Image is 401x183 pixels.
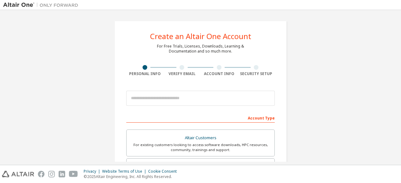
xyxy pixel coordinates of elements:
img: Altair One [3,2,81,8]
div: For Free Trials, Licenses, Downloads, Learning & Documentation and so much more. [157,44,244,54]
div: Security Setup [238,71,275,76]
div: For existing customers looking to access software downloads, HPC resources, community, trainings ... [130,142,271,152]
div: Verify Email [164,71,201,76]
div: Create an Altair One Account [150,33,251,40]
img: linkedin.svg [59,171,65,177]
p: © 2025 Altair Engineering, Inc. All Rights Reserved. [84,174,180,179]
div: Personal Info [126,71,164,76]
img: facebook.svg [38,171,44,177]
div: Altair Customers [130,134,271,142]
img: instagram.svg [48,171,55,177]
img: altair_logo.svg [2,171,34,177]
div: Account Type [126,113,275,123]
div: Privacy [84,169,102,174]
div: Cookie Consent [148,169,180,174]
div: Account Info [200,71,238,76]
div: Website Terms of Use [102,169,148,174]
img: youtube.svg [69,171,78,177]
